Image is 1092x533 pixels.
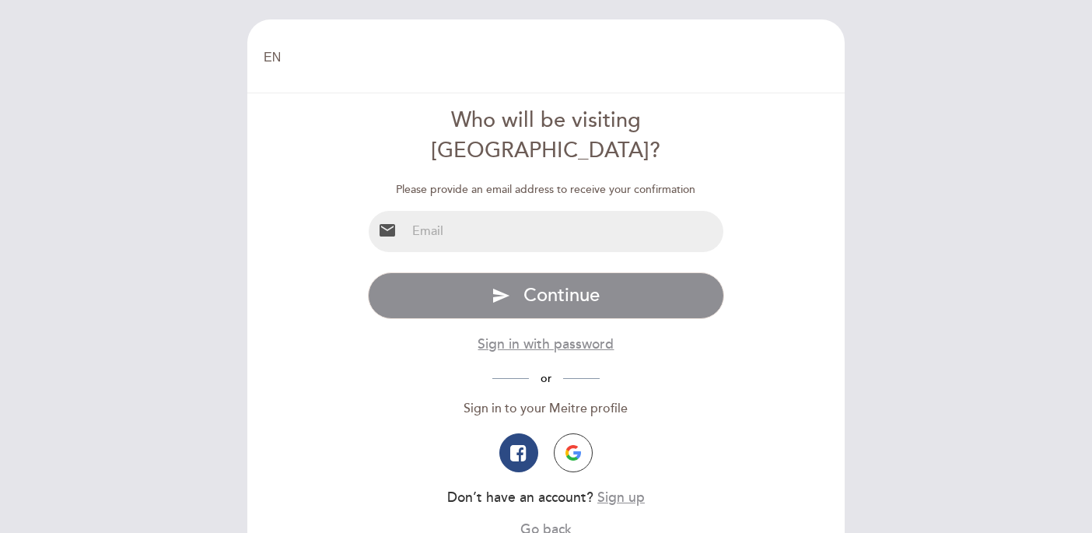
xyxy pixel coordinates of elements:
[523,284,600,307] span: Continue
[406,211,724,252] input: Email
[597,488,645,507] button: Sign up
[529,372,563,385] span: or
[368,272,725,319] button: send Continue
[378,221,397,240] i: email
[368,182,725,198] div: Please provide an email address to receive your confirmation
[368,400,725,418] div: Sign in to your Meitre profile
[368,106,725,167] div: Who will be visiting [GEOGRAPHIC_DATA]?
[565,445,581,461] img: icon-google.png
[492,286,510,305] i: send
[478,335,614,354] button: Sign in with password
[447,489,593,506] span: Don’t have an account?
